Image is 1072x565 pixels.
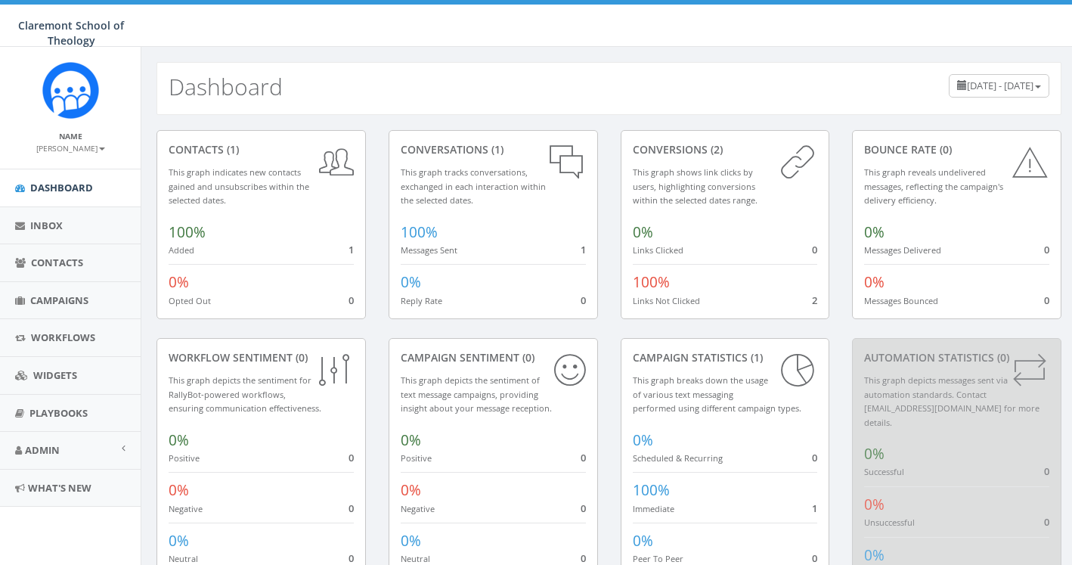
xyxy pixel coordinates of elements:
[169,142,354,157] div: contacts
[708,142,723,157] span: (2)
[401,272,421,292] span: 0%
[633,142,818,157] div: conversions
[169,222,206,242] span: 100%
[1044,515,1049,529] span: 0
[812,243,817,256] span: 0
[401,430,421,450] span: 0%
[401,531,421,551] span: 0%
[633,350,818,365] div: Campaign Statistics
[633,295,700,306] small: Links Not Clicked
[33,368,77,382] span: Widgets
[42,62,99,119] img: Rally_Corp_Icon.png
[169,374,321,414] small: This graph depicts the sentiment for RallyBot-powered workflows, ensuring communication effective...
[28,481,91,495] span: What's New
[581,551,586,565] span: 0
[633,553,683,564] small: Peer To Peer
[169,295,211,306] small: Opted Out
[633,244,683,256] small: Links Clicked
[169,272,189,292] span: 0%
[937,142,952,157] span: (0)
[581,501,586,515] span: 0
[488,142,503,157] span: (1)
[401,503,435,514] small: Negative
[293,350,308,365] span: (0)
[169,503,203,514] small: Negative
[224,142,239,157] span: (1)
[401,374,552,414] small: This graph depicts the sentiment of text message campaigns, providing insight about your message ...
[864,295,938,306] small: Messages Bounced
[864,166,1003,206] small: This graph reveals undelivered messages, reflecting the campaign's delivery efficiency.
[633,222,653,242] span: 0%
[169,452,200,464] small: Positive
[349,551,354,565] span: 0
[864,244,941,256] small: Messages Delivered
[633,430,653,450] span: 0%
[401,553,430,564] small: Neutral
[864,142,1049,157] div: Bounce Rate
[29,406,88,420] span: Playbooks
[401,350,586,365] div: Campaign Sentiment
[864,272,885,292] span: 0%
[812,451,817,464] span: 0
[169,244,194,256] small: Added
[519,350,534,365] span: (0)
[864,466,904,477] small: Successful
[581,293,586,307] span: 0
[349,293,354,307] span: 0
[169,430,189,450] span: 0%
[169,553,198,564] small: Neutral
[864,222,885,242] span: 0%
[581,451,586,464] span: 0
[633,480,670,500] span: 100%
[864,517,915,528] small: Unsuccessful
[633,272,670,292] span: 100%
[633,166,758,206] small: This graph shows link clicks by users, highlighting conversions within the selected dates range.
[633,531,653,551] span: 0%
[633,374,801,414] small: This graph breaks down the usage of various text messaging performed using different campaign types.
[401,142,586,157] div: conversations
[401,166,546,206] small: This graph tracks conversations, exchanged in each interaction within the selected dates.
[30,219,63,232] span: Inbox
[401,222,438,242] span: 100%
[169,166,309,206] small: This graph indicates new contacts gained and unsubscribes within the selected dates.
[31,256,83,269] span: Contacts
[401,295,442,306] small: Reply Rate
[401,452,432,464] small: Positive
[59,131,82,141] small: Name
[349,243,354,256] span: 1
[581,243,586,256] span: 1
[864,350,1049,365] div: Automation Statistics
[812,501,817,515] span: 1
[169,480,189,500] span: 0%
[36,141,105,154] a: [PERSON_NAME]
[1044,243,1049,256] span: 0
[25,443,60,457] span: Admin
[994,350,1009,365] span: (0)
[864,495,885,514] span: 0%
[36,143,105,154] small: [PERSON_NAME]
[812,293,817,307] span: 2
[349,451,354,464] span: 0
[169,531,189,551] span: 0%
[349,501,354,515] span: 0
[30,293,88,307] span: Campaigns
[18,18,124,48] span: Claremont School of Theology
[169,74,283,99] h2: Dashboard
[812,551,817,565] span: 0
[1044,464,1049,478] span: 0
[967,79,1033,92] span: [DATE] - [DATE]
[401,244,457,256] small: Messages Sent
[748,350,763,365] span: (1)
[864,374,1039,428] small: This graph depicts messages sent via automation standards. Contact [EMAIL_ADDRESS][DOMAIN_NAME] f...
[30,181,93,194] span: Dashboard
[864,444,885,464] span: 0%
[1044,293,1049,307] span: 0
[633,452,723,464] small: Scheduled & Recurring
[169,350,354,365] div: Workflow Sentiment
[401,480,421,500] span: 0%
[633,503,674,514] small: Immediate
[864,545,885,565] span: 0%
[31,331,95,344] span: Workflows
